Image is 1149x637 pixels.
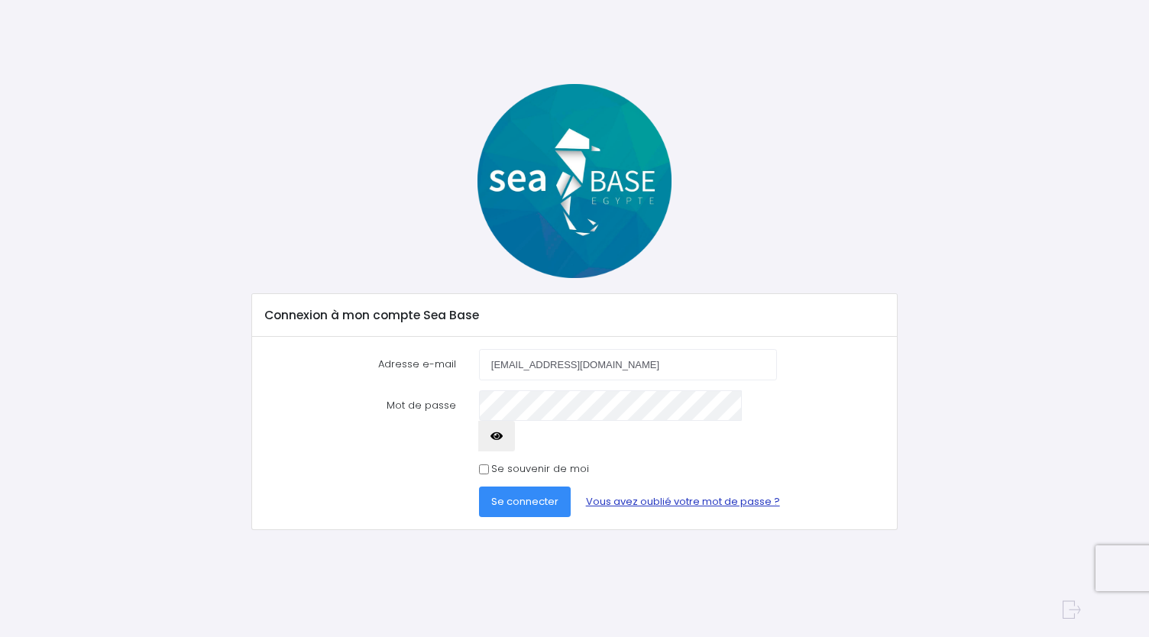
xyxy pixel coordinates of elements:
span: Se connecter [491,494,558,509]
button: Se connecter [479,487,571,517]
label: Mot de passe [254,390,468,452]
label: Adresse e-mail [254,349,468,380]
label: Se souvenir de moi [491,461,589,477]
a: Vous avez oublié votre mot de passe ? [574,487,792,517]
div: Connexion à mon compte Sea Base [252,294,896,337]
